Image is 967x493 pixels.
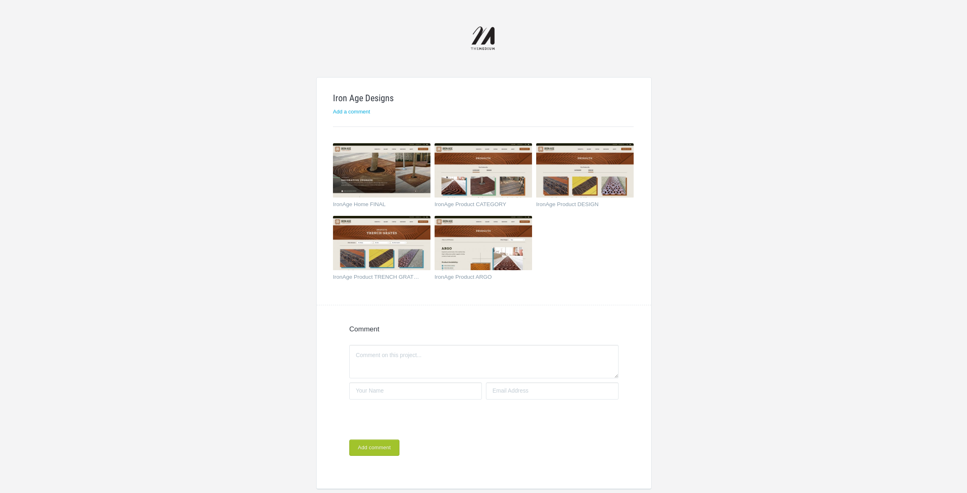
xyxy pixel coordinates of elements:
[435,216,532,271] img: themediumnet_36y3sp_thumb.jpg
[333,143,430,198] img: themediumnet_rgmjew_thumb.jpg
[333,216,430,271] img: themediumnet_iww4vr_thumb.jpg
[333,94,634,103] h1: Iron Age Designs
[486,382,619,400] input: Email Address
[435,143,532,198] img: themediumnet_0p8txe_thumb.jpg
[349,326,619,333] h4: Comment
[536,143,634,198] img: themediumnet_rs5ojf_thumb.jpg
[435,202,522,210] a: IronAge Product CATEGORY
[349,404,473,435] iframe: reCAPTCHA
[349,440,399,456] button: Add comment
[333,274,421,282] a: IronAge Product TRENCH GRATES
[536,202,624,210] a: IronAge Product DESIGN
[471,27,497,51] img: themediumnet-logo_20140702131735.png
[349,382,482,400] input: Your Name
[333,109,370,115] a: Add a comment
[435,274,522,282] a: IronAge Product ARGO
[333,202,421,210] a: IronAge Home FINAL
